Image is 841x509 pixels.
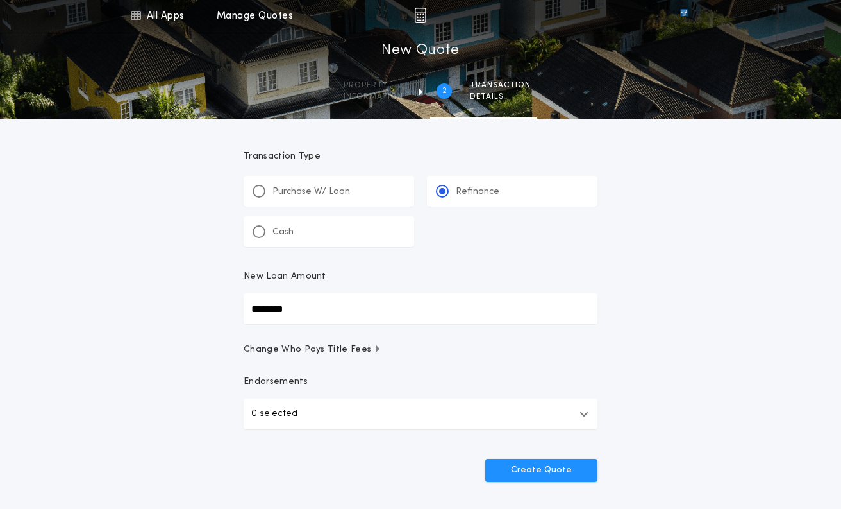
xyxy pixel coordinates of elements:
p: Purchase W/ Loan [272,185,350,198]
span: Change Who Pays Title Fees [244,343,381,356]
button: Change Who Pays Title Fees [244,343,597,356]
img: vs-icon [657,9,711,22]
img: img [414,8,426,23]
button: Create Quote [485,459,597,482]
p: Transaction Type [244,150,597,163]
input: New Loan Amount [244,293,597,324]
p: Refinance [456,185,499,198]
span: information [344,92,403,102]
p: 0 selected [251,406,297,422]
p: New Loan Amount [244,270,326,283]
p: Endorsements [244,375,597,388]
span: details [470,92,531,102]
p: Cash [272,226,294,239]
h2: 2 [442,86,447,96]
button: 0 selected [244,399,597,429]
span: Transaction [470,80,531,91]
h1: New Quote [381,40,460,61]
span: Property [344,80,403,91]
